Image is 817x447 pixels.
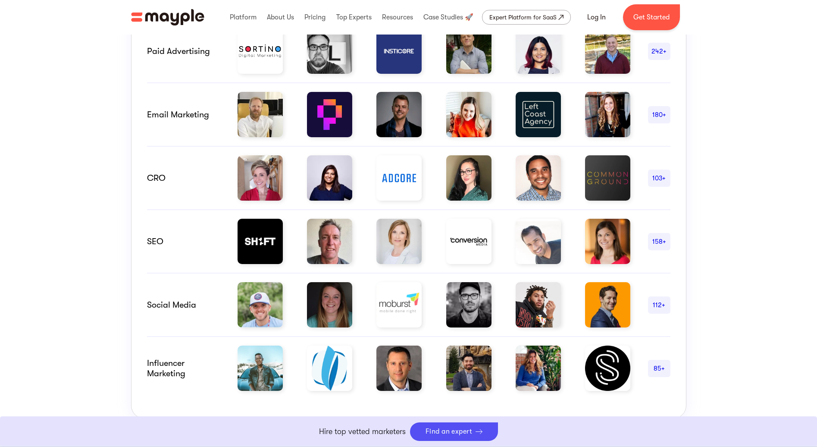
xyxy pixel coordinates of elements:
[334,3,374,31] div: Top Experts
[147,358,220,379] div: Influencer marketing
[228,3,259,31] div: Platform
[648,46,670,57] div: 242+
[662,347,817,447] iframe: Chat Widget
[489,12,557,22] div: Expert Platform for SaaS
[147,9,670,403] a: Paid advertising242+email marketing180+CRO103+SEO158+Social Media112+Influencer marketing85+
[147,46,220,57] div: Paid advertising
[131,9,204,25] img: Mayple logo
[147,236,220,247] div: SEO
[147,110,220,120] div: email marketing
[648,236,670,247] div: 158+
[380,3,415,31] div: Resources
[577,7,616,28] a: Log In
[623,4,680,30] a: Get Started
[648,363,670,374] div: 85+
[302,3,328,31] div: Pricing
[648,173,670,183] div: 103+
[147,300,220,310] div: Social Media
[131,9,204,25] a: home
[265,3,296,31] div: About Us
[648,110,670,120] div: 180+
[648,300,670,310] div: 112+
[147,173,220,183] div: CRO
[482,10,571,25] a: Expert Platform for SaaS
